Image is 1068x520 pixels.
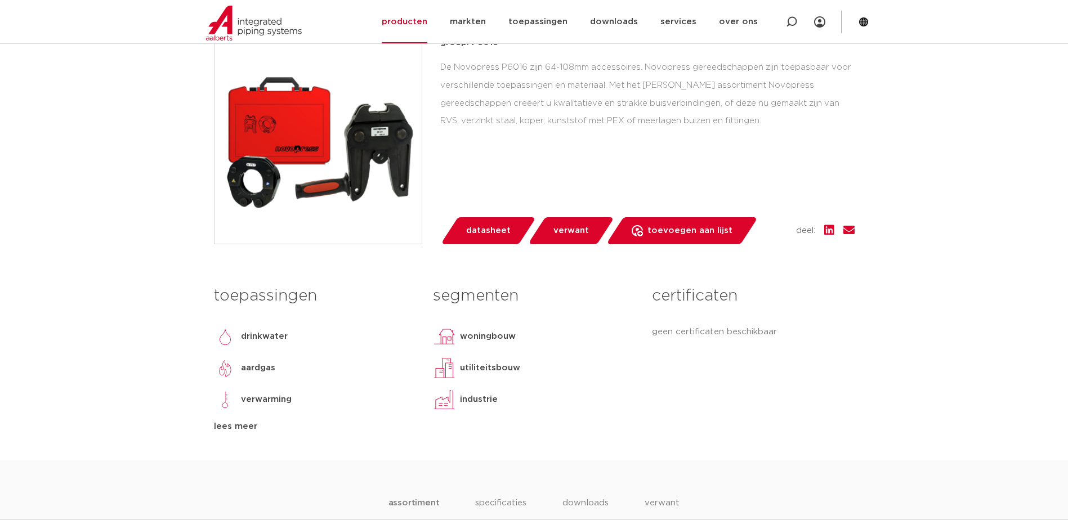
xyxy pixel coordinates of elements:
span: datasheet [466,222,511,240]
img: drinkwater [214,325,236,348]
div: De Novopress P6016 zijn 64-108mm accessoires. Novopress gereedschappen zijn toepasbaar voor versc... [440,59,855,130]
h3: certificaten [652,285,854,307]
img: Product Image for Novopress accessoires 64-108 [215,37,422,244]
span: toevoegen aan lijst [647,222,732,240]
span: deel: [796,224,815,237]
p: geen certificaten beschikbaar [652,325,854,339]
p: utiliteitsbouw [460,361,520,375]
p: woningbouw [460,330,516,343]
img: industrie [433,388,455,411]
img: verwarming [214,388,236,411]
a: datasheet [440,217,536,244]
div: lees meer [214,420,416,433]
p: aardgas [241,361,275,375]
img: aardgas [214,357,236,379]
h3: toepassingen [214,285,416,307]
img: utiliteitsbouw [433,357,455,379]
h3: segmenten [433,285,635,307]
img: woningbouw [433,325,455,348]
span: verwant [553,222,589,240]
p: drinkwater [241,330,288,343]
p: verwarming [241,393,292,406]
a: verwant [528,217,614,244]
p: industrie [460,393,498,406]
